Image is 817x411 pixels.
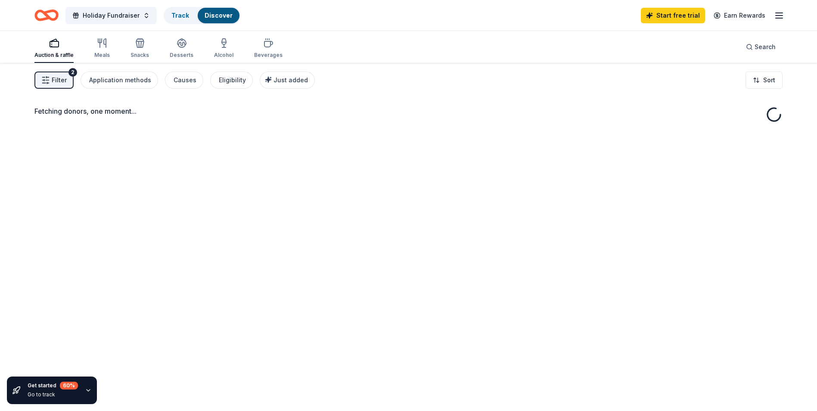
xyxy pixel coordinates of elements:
[641,8,705,23] a: Start free trial
[34,34,74,63] button: Auction & raffle
[28,391,78,398] div: Go to track
[214,34,233,63] button: Alcohol
[219,75,246,85] div: Eligibility
[260,72,315,89] button: Just added
[254,34,283,63] button: Beverages
[210,72,253,89] button: Eligibility
[34,72,74,89] button: Filter2
[52,75,67,85] span: Filter
[94,52,110,59] div: Meals
[170,52,193,59] div: Desserts
[28,382,78,389] div: Get started
[164,7,240,24] button: TrackDiscover
[34,5,59,25] a: Home
[34,106,783,116] div: Fetching donors, one moment...
[130,52,149,59] div: Snacks
[755,42,776,52] span: Search
[83,10,140,21] span: Holiday Fundraiser
[94,34,110,63] button: Meals
[130,34,149,63] button: Snacks
[205,12,233,19] a: Discover
[89,75,151,85] div: Application methods
[65,7,157,24] button: Holiday Fundraiser
[81,72,158,89] button: Application methods
[34,52,74,59] div: Auction & raffle
[214,52,233,59] div: Alcohol
[708,8,770,23] a: Earn Rewards
[273,76,308,84] span: Just added
[171,12,189,19] a: Track
[165,72,203,89] button: Causes
[254,52,283,59] div: Beverages
[746,72,783,89] button: Sort
[60,382,78,389] div: 60 %
[763,75,775,85] span: Sort
[174,75,196,85] div: Causes
[170,34,193,63] button: Desserts
[68,68,77,77] div: 2
[739,38,783,56] button: Search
